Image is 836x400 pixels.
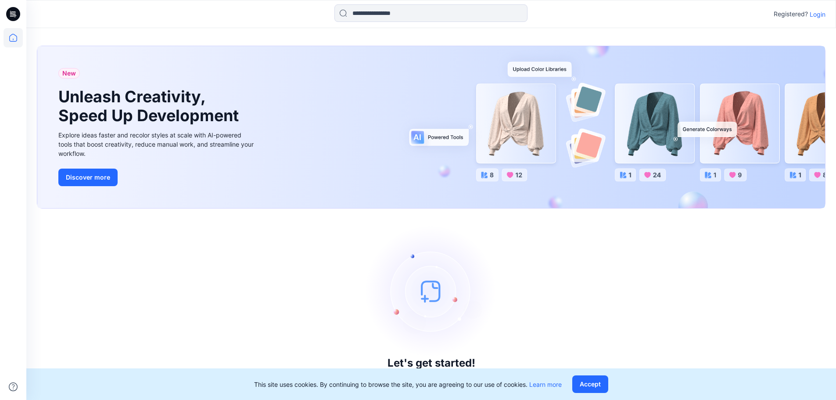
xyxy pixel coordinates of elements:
h1: Unleash Creativity, Speed Up Development [58,87,243,125]
p: Registered? [774,9,808,19]
a: Discover more [58,169,256,186]
button: Discover more [58,169,118,186]
div: Explore ideas faster and recolor styles at scale with AI-powered tools that boost creativity, red... [58,130,256,158]
a: Learn more [529,381,562,388]
p: Login [810,10,825,19]
h3: Let's get started! [388,357,475,369]
span: New [62,68,76,79]
button: Accept [572,375,608,393]
img: empty-state-image.svg [366,225,497,357]
p: This site uses cookies. By continuing to browse the site, you are agreeing to our use of cookies. [254,380,562,389]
